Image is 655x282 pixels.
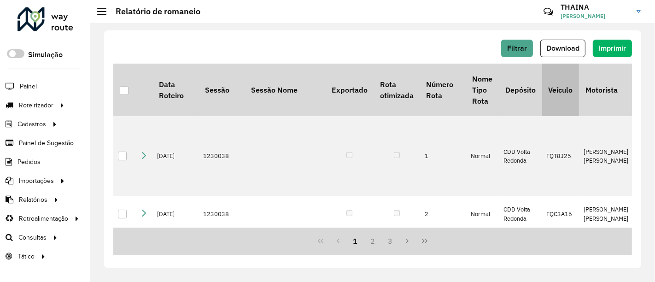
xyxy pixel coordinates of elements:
button: Imprimir [593,40,632,57]
span: Imprimir [599,44,626,52]
span: Download [546,44,579,52]
td: 1 [420,116,466,196]
td: [DATE] [152,116,199,196]
label: Simulação [28,49,63,60]
span: Roteirizador [19,100,53,110]
button: 1 [346,232,364,250]
button: Download [540,40,585,57]
th: Motorista [579,64,633,116]
td: Normal [466,116,499,196]
th: Data Roteiro [152,64,199,116]
th: Veículo [542,64,579,116]
span: Importações [19,176,54,186]
button: Filtrar [501,40,533,57]
h2: Relatório de romaneio [106,6,200,17]
td: [PERSON_NAME] [PERSON_NAME] [579,196,633,232]
span: Tático [18,252,35,261]
button: 2 [364,232,381,250]
button: 3 [381,232,399,250]
td: 2 [420,196,466,232]
td: FQC3A16 [542,196,579,232]
th: Número Rota [420,64,466,116]
td: 1230038 [199,196,245,232]
button: Next Page [399,232,416,250]
td: Normal [466,196,499,232]
span: Retroalimentação [19,214,68,223]
span: [PERSON_NAME] [561,12,630,20]
td: [DATE] [152,196,199,232]
h3: THAINA [561,3,630,12]
th: Exportado [325,64,374,116]
th: Sessão [199,64,245,116]
span: Consultas [18,233,47,242]
td: 1230038 [199,116,245,196]
span: Painel [20,82,37,91]
td: FQT8J25 [542,116,579,196]
td: CDD Volta Redonda [499,196,542,232]
a: Contato Rápido [538,2,558,22]
th: Depósito [499,64,542,116]
span: Cadastros [18,119,46,129]
td: [PERSON_NAME] [PERSON_NAME] [579,116,633,196]
span: Filtrar [507,44,527,52]
th: Sessão Nome [245,64,325,116]
th: Rota otimizada [374,64,420,116]
button: Last Page [416,232,433,250]
span: Relatórios [19,195,47,205]
th: Nome Tipo Rota [466,64,499,116]
span: Pedidos [18,157,41,167]
span: Painel de Sugestão [19,138,74,148]
td: CDD Volta Redonda [499,116,542,196]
